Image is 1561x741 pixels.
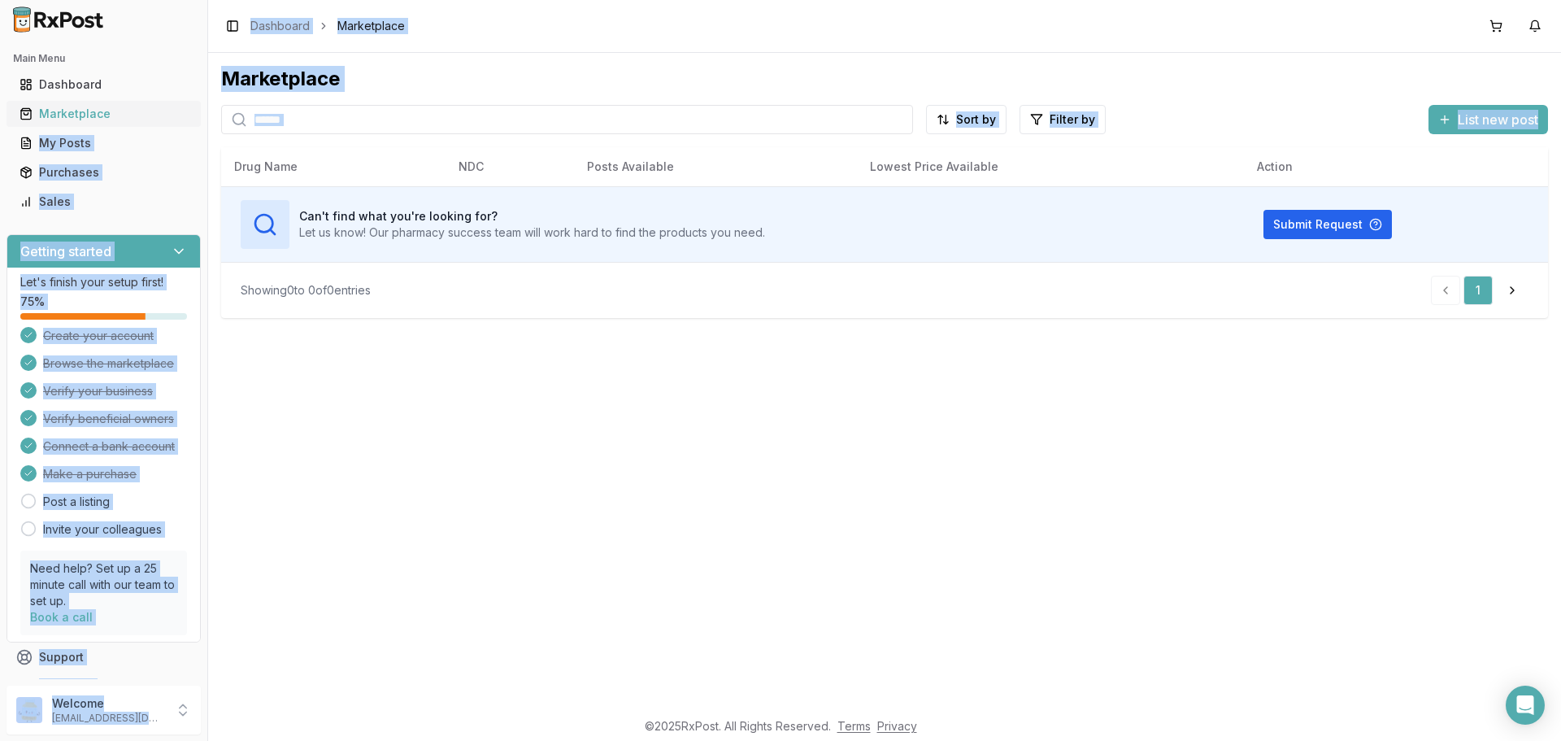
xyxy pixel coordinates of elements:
p: Let's finish your setup first! [20,274,187,290]
a: Dashboard [250,18,310,34]
button: Feedback [7,672,201,701]
span: Verify your business [43,383,153,399]
span: Feedback [39,678,94,695]
div: Sales [20,194,188,210]
span: Filter by [1050,111,1095,128]
span: 75 % [20,294,45,310]
th: Action [1244,147,1548,186]
span: Make a purchase [43,466,137,482]
th: NDC [446,147,574,186]
p: Welcome [52,695,165,712]
button: Sales [7,189,201,215]
a: Book a call [30,610,93,624]
th: Drug Name [221,147,446,186]
a: Purchases [13,158,194,187]
th: Posts Available [574,147,857,186]
p: Need help? Set up a 25 minute call with our team to set up. [30,560,177,609]
a: Go to next page [1496,276,1528,305]
span: Verify beneficial owners [43,411,174,427]
button: Submit Request [1263,210,1392,239]
a: Dashboard [13,70,194,99]
img: RxPost Logo [7,7,111,33]
button: My Posts [7,130,201,156]
p: Let us know! Our pharmacy success team will work hard to find the products you need. [299,224,765,241]
div: Purchases [20,164,188,181]
div: Open Intercom Messenger [1506,686,1545,725]
button: Filter by [1020,105,1106,134]
a: List new post [1428,113,1548,129]
a: My Posts [13,129,194,158]
div: My Posts [20,135,188,151]
a: Terms [837,719,871,733]
h3: Can't find what you're looking for? [299,208,765,224]
span: List new post [1458,110,1538,129]
button: Dashboard [7,72,201,98]
nav: breadcrumb [250,18,405,34]
span: Marketplace [337,18,405,34]
a: Post a listing [43,494,110,510]
nav: pagination [1431,276,1528,305]
p: [EMAIL_ADDRESS][DOMAIN_NAME] [52,712,165,725]
button: Sort by [926,105,1007,134]
span: Sort by [956,111,996,128]
th: Lowest Price Available [857,147,1244,186]
span: Browse the marketplace [43,355,174,372]
button: List new post [1428,105,1548,134]
button: Support [7,643,201,672]
span: Connect a bank account [43,438,175,455]
button: Marketplace [7,101,201,127]
div: Dashboard [20,76,188,93]
img: User avatar [16,697,42,723]
h3: Getting started [20,242,111,261]
button: Purchases [7,159,201,185]
a: 1 [1463,276,1493,305]
a: Sales [13,187,194,216]
div: Showing 0 to 0 of 0 entries [241,282,371,299]
a: Invite your colleagues [43,521,162,538]
div: Marketplace [221,66,1548,92]
div: Marketplace [20,106,188,122]
a: Marketplace [13,99,194,129]
span: Create your account [43,328,154,344]
h2: Main Menu [13,52,194,65]
a: Privacy [877,719,917,733]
